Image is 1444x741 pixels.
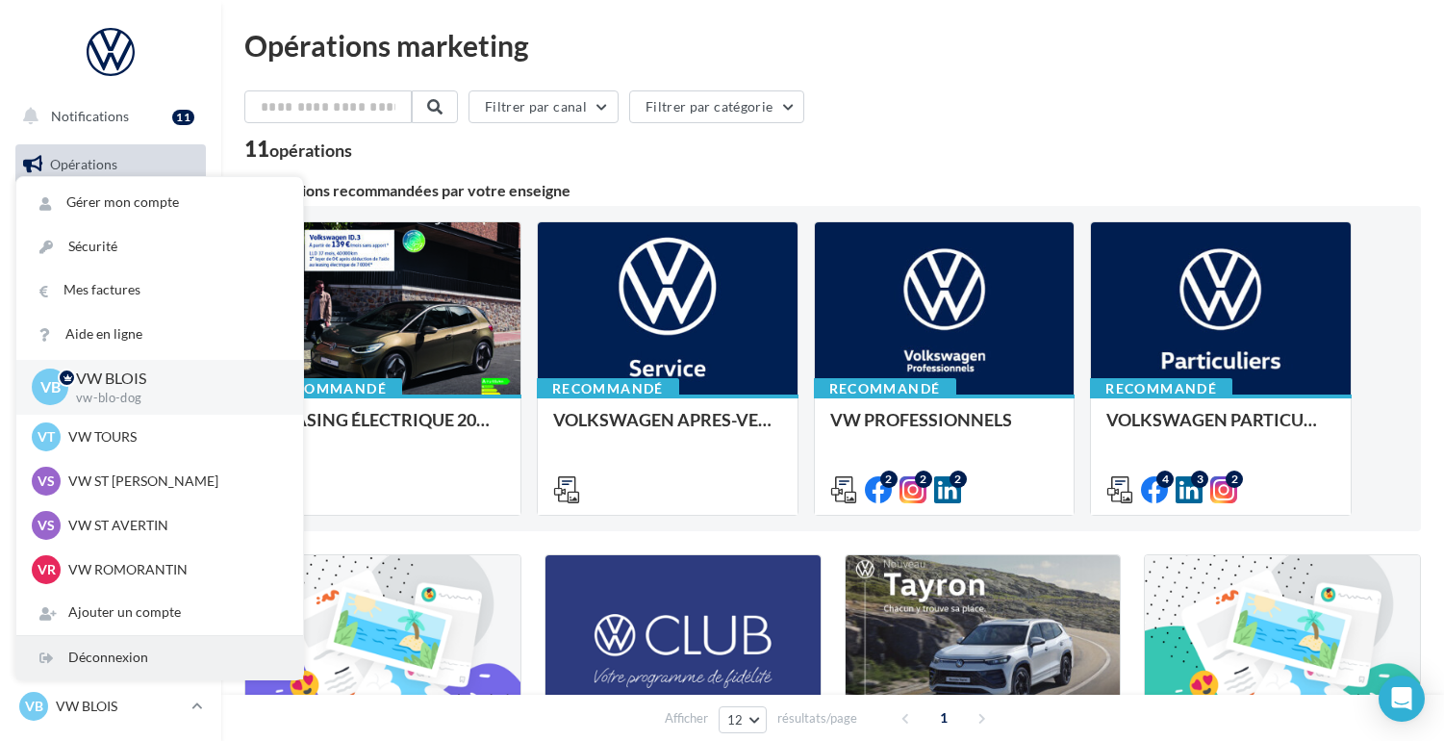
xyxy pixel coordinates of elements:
[12,144,210,185] a: Opérations
[12,337,210,377] a: Contacts
[629,90,804,123] button: Filtrer par catégorie
[719,706,768,733] button: 12
[68,560,280,579] p: VW ROMORANTIN
[172,110,194,125] div: 11
[40,376,61,398] span: VB
[12,545,210,601] a: Campagnes DataOnDemand
[12,96,202,137] button: Notifications 11
[68,427,280,447] p: VW TOURS
[665,709,708,728] span: Afficher
[38,516,55,535] span: VS
[16,313,303,356] a: Aide en ligne
[950,471,967,488] div: 2
[915,471,932,488] div: 2
[15,688,206,725] a: VB VW BLOIS
[880,471,898,488] div: 2
[12,290,210,330] a: Campagnes
[814,378,956,399] div: Recommandé
[469,90,619,123] button: Filtrer par canal
[38,560,56,579] span: VR
[1226,471,1243,488] div: 2
[16,225,303,268] a: Sécurité
[1156,471,1174,488] div: 4
[777,709,857,728] span: résultats/page
[51,108,129,124] span: Notifications
[68,516,280,535] p: VW ST AVERTIN
[12,242,210,282] a: Visibilité en ligne
[553,410,782,448] div: VOLKSWAGEN APRES-VENTE
[38,472,55,491] span: VS
[537,378,679,399] div: Recommandé
[25,697,43,716] span: VB
[12,385,210,425] a: Médiathèque
[12,192,210,233] a: Boîte de réception47
[76,368,272,390] p: VW BLOIS
[928,703,959,733] span: 1
[1090,378,1232,399] div: Recommandé
[56,697,184,716] p: VW BLOIS
[12,480,210,537] a: PLV et print personnalisable
[16,636,303,679] div: Déconnexion
[16,181,303,224] a: Gérer mon compte
[1106,410,1335,448] div: VOLKSWAGEN PARTICULIER
[76,390,272,407] p: vw-blo-dog
[830,410,1059,448] div: VW PROFESSIONNELS
[1379,676,1425,722] div: Open Intercom Messenger
[16,591,303,634] div: Ajouter un compte
[12,433,210,473] a: Calendrier
[244,183,1421,198] div: 4 opérations recommandées par votre enseigne
[1191,471,1208,488] div: 3
[16,268,303,312] a: Mes factures
[68,472,280,491] p: VW ST [PERSON_NAME]
[244,139,352,160] div: 11
[269,141,352,159] div: opérations
[727,712,744,728] span: 12
[260,378,402,399] div: Recommandé
[38,427,55,447] span: VT
[276,410,505,448] div: LEASING ÉLECTRIQUE 2025
[50,156,117,172] span: Opérations
[244,31,1421,60] div: Opérations marketing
